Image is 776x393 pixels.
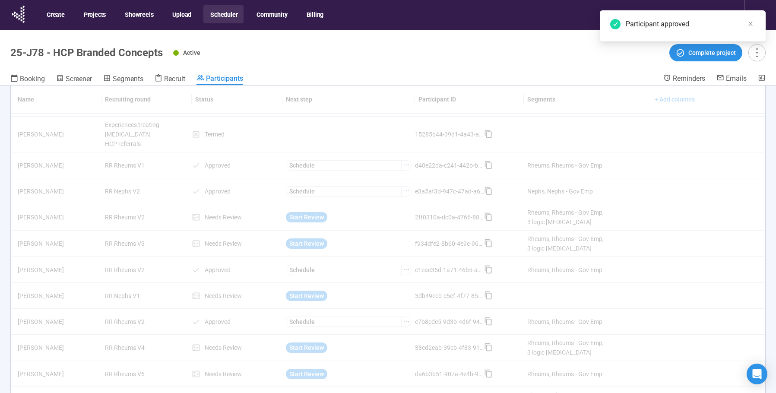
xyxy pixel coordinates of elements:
a: Reminders [663,74,705,84]
div: Participant approved [626,19,755,29]
span: check-circle [610,19,621,29]
h1: 25-J78 - HCP Branded Concepts [10,47,163,59]
span: Segments [113,75,143,83]
span: Booking [20,75,45,83]
span: Active [183,49,200,56]
div: Open Intercom Messenger [747,364,767,384]
a: Screener [56,74,92,85]
span: close [747,21,754,27]
button: Community [250,5,293,23]
button: more [748,44,766,61]
button: Complete project [669,44,742,61]
a: Emails [716,74,747,84]
a: Participants [196,74,243,85]
button: Create [40,5,71,23]
button: Billing [300,5,330,23]
span: Recruit [164,75,185,83]
a: Recruit [155,74,185,85]
button: Upload [165,5,197,23]
button: Showreels [118,5,159,23]
span: Participants [206,74,243,82]
a: Booking [10,74,45,85]
span: Reminders [673,74,705,82]
span: more [751,47,763,58]
span: Emails [726,74,747,82]
span: Screener [66,75,92,83]
span: Complete project [688,48,736,57]
a: Segments [103,74,143,85]
button: Scheduler [203,5,244,23]
button: Projects [77,5,112,23]
div: Opinions Link [685,7,733,23]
